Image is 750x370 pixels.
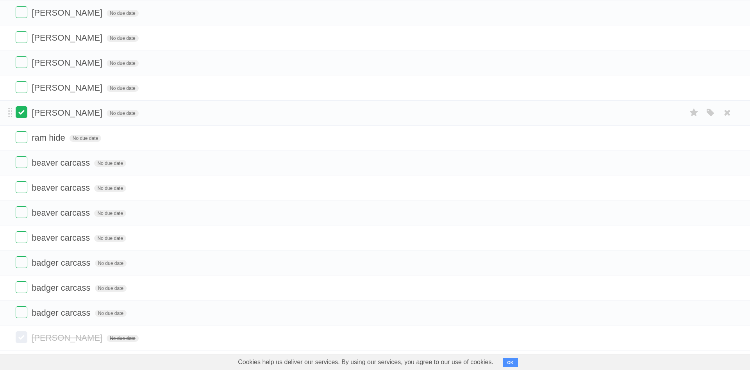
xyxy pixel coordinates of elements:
[32,108,104,118] span: [PERSON_NAME]
[94,160,126,167] span: No due date
[107,110,138,117] span: No due date
[16,156,27,168] label: Done
[32,33,104,43] span: [PERSON_NAME]
[94,210,126,217] span: No due date
[70,135,101,142] span: No due date
[94,185,126,192] span: No due date
[32,308,92,318] span: badger carcass
[16,56,27,68] label: Done
[95,260,127,267] span: No due date
[94,235,126,242] span: No due date
[16,256,27,268] label: Done
[32,83,104,93] span: [PERSON_NAME]
[16,281,27,293] label: Done
[32,233,92,243] span: beaver carcass
[107,335,138,342] span: No due date
[687,106,702,119] label: Star task
[503,358,518,367] button: OK
[32,333,104,343] span: [PERSON_NAME]
[16,231,27,243] label: Done
[107,60,138,67] span: No due date
[107,35,138,42] span: No due date
[107,10,138,17] span: No due date
[16,306,27,318] label: Done
[32,258,92,268] span: badger carcass
[16,6,27,18] label: Done
[32,283,92,293] span: badger carcass
[16,206,27,218] label: Done
[16,181,27,193] label: Done
[32,58,104,68] span: [PERSON_NAME]
[32,158,92,168] span: beaver carcass
[107,85,138,92] span: No due date
[16,106,27,118] label: Done
[16,131,27,143] label: Done
[32,8,104,18] span: [PERSON_NAME]
[16,331,27,343] label: Done
[32,133,67,143] span: ram hide
[32,208,92,218] span: beaver carcass
[16,81,27,93] label: Done
[16,31,27,43] label: Done
[95,285,127,292] span: No due date
[32,183,92,193] span: beaver carcass
[230,354,501,370] span: Cookies help us deliver our services. By using our services, you agree to our use of cookies.
[95,310,127,317] span: No due date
